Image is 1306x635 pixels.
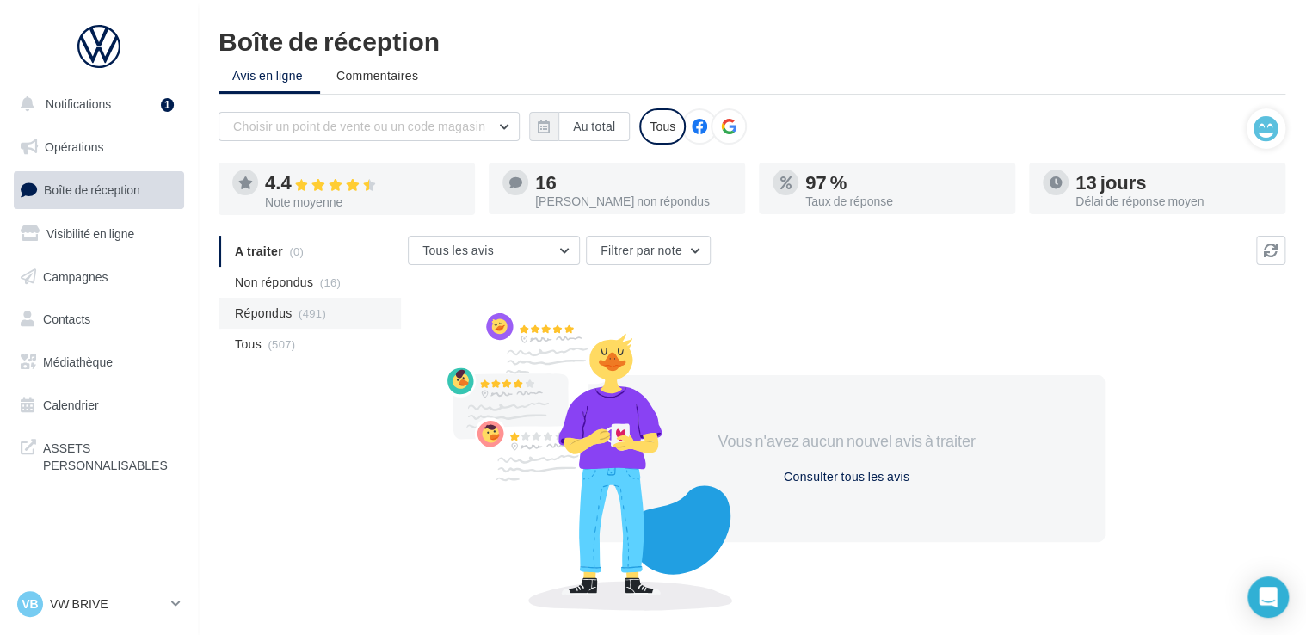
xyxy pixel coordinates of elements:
[1075,195,1272,207] div: Délai de réponse moyen
[22,595,38,613] span: VB
[535,195,731,207] div: [PERSON_NAME] non répondus
[46,226,134,241] span: Visibilité en ligne
[43,268,108,283] span: Campagnes
[265,196,461,208] div: Note moyenne
[586,236,711,265] button: Filtrer par note
[1075,173,1272,192] div: 13 jours
[43,354,113,369] span: Médiathèque
[422,243,494,257] span: Tous les avis
[43,436,177,473] span: ASSETS PERSONNALISABLES
[50,595,164,613] p: VW BRIVE
[43,311,90,326] span: Contacts
[45,139,103,154] span: Opérations
[10,171,188,208] a: Boîte de réception
[10,129,188,165] a: Opérations
[235,336,262,353] span: Tous
[408,236,580,265] button: Tous les avis
[805,173,1001,192] div: 97 %
[10,429,188,480] a: ASSETS PERSONNALISABLES
[233,119,485,133] span: Choisir un point de vente ou un code magasin
[529,112,630,141] button: Au total
[10,86,181,122] button: Notifications 1
[219,28,1285,53] div: Boîte de réception
[10,216,188,252] a: Visibilité en ligne
[805,195,1001,207] div: Taux de réponse
[46,96,111,111] span: Notifications
[268,337,295,351] span: (507)
[558,112,630,141] button: Au total
[10,301,188,337] a: Contacts
[1247,576,1289,618] div: Open Intercom Messenger
[639,108,686,145] div: Tous
[299,306,326,320] span: (491)
[161,98,174,112] div: 1
[10,387,188,423] a: Calendrier
[320,275,341,289] span: (16)
[535,173,731,192] div: 16
[14,588,184,620] a: VB VW BRIVE
[44,182,140,197] span: Boîte de réception
[10,259,188,295] a: Campagnes
[265,173,461,193] div: 4.4
[699,430,995,453] div: Vous n'avez aucun nouvel avis à traiter
[43,398,99,412] span: Calendrier
[235,274,313,291] span: Non répondus
[235,305,293,322] span: Répondus
[10,344,188,380] a: Médiathèque
[336,67,418,84] span: Commentaires
[219,112,520,141] button: Choisir un point de vente ou un code magasin
[777,466,916,487] button: Consulter tous les avis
